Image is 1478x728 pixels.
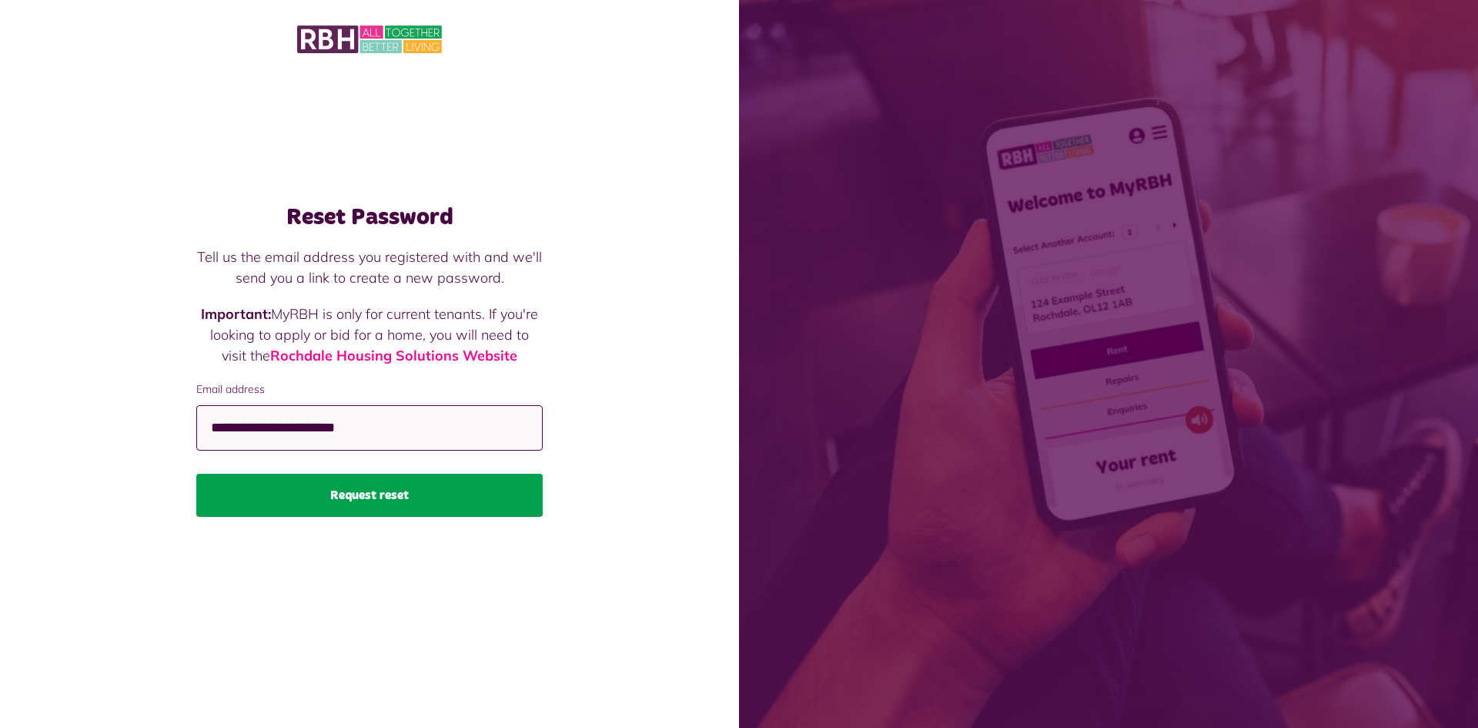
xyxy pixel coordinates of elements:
button: Request reset [196,474,543,517]
a: Rochdale Housing Solutions Website [270,347,517,364]
h1: Reset Password [196,203,543,231]
p: Tell us the email address you registered with and we'll send you a link to create a new password. [196,247,543,288]
label: Email address [196,381,543,398]
img: MyRBH [297,23,442,55]
p: MyRBH is only for current tenants. If you're looking to apply or bid for a home, you will need to... [196,304,543,366]
strong: Important: [201,305,271,323]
